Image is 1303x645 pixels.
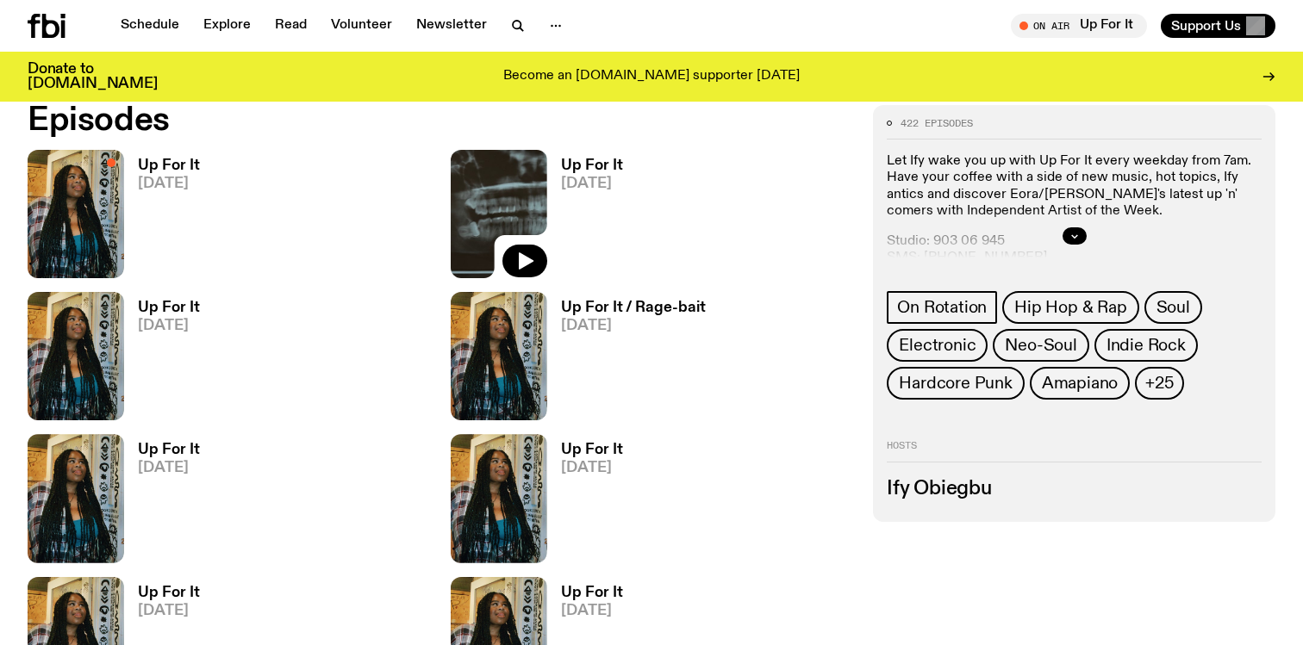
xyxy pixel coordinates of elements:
a: Up For It[DATE] [124,301,200,420]
h3: Up For It [561,158,623,173]
span: [DATE] [561,461,623,475]
h3: Up For It [138,301,200,315]
a: Amapiano [1030,367,1130,400]
a: Hip Hop & Rap [1002,291,1138,324]
a: Up For It / Rage-bait[DATE] [547,301,706,420]
h3: Up For It [138,443,200,457]
a: Soul [1144,291,1202,324]
a: Volunteer [321,14,402,38]
h3: Up For It [561,586,623,600]
p: Let Ify wake you up with Up For It every weekday from 7am. Have your coffee with a side of new mu... [887,153,1262,220]
a: Up For It[DATE] [124,443,200,562]
img: Ify - a Brown Skin girl with black braided twists, looking up to the side with her tongue stickin... [28,434,124,562]
span: +25 [1145,374,1173,393]
h3: Up For It [138,158,200,173]
a: Indie Rock [1094,329,1198,362]
a: Explore [193,14,261,38]
h3: Up For It / Rage-bait [561,301,706,315]
span: Neo-Soul [1005,336,1076,355]
a: Newsletter [406,14,497,38]
h2: Episodes [28,105,852,136]
h2: Hosts [887,441,1262,462]
span: Soul [1156,298,1190,317]
a: Up For It[DATE] [547,443,623,562]
button: On AirUp For It [1011,14,1147,38]
span: [DATE] [138,461,200,475]
h3: Ify Obiegbu [887,480,1262,499]
span: [DATE] [138,319,200,333]
span: Electronic [899,336,976,355]
span: Hardcore Punk [899,374,1012,393]
img: Ify - a Brown Skin girl with black braided twists, looking up to the side with her tongue stickin... [28,150,124,278]
span: Support Us [1171,18,1241,34]
span: [DATE] [138,604,200,618]
a: Electronic [887,329,988,362]
span: Indie Rock [1107,336,1186,355]
button: Support Us [1161,14,1275,38]
a: Hardcore Punk [887,367,1024,400]
h3: Donate to [DOMAIN_NAME] [28,62,158,91]
h3: Up For It [561,443,623,457]
img: Ify - a Brown Skin girl with black braided twists, looking up to the side with her tongue stickin... [451,434,547,562]
span: Hip Hop & Rap [1014,298,1126,317]
a: Neo-Soul [993,329,1088,362]
span: On Rotation [897,298,987,317]
span: [DATE] [561,319,706,333]
img: Ify - a Brown Skin girl with black braided twists, looking up to the side with her tongue stickin... [28,292,124,420]
h3: Up For It [138,586,200,600]
a: On Rotation [887,291,997,324]
span: [DATE] [561,177,623,191]
span: [DATE] [561,604,623,618]
a: Up For It[DATE] [124,158,200,278]
img: Ify - a Brown Skin girl with black braided twists, looking up to the side with her tongue stickin... [451,292,547,420]
a: Up For It[DATE] [547,158,623,278]
a: Schedule [110,14,190,38]
span: [DATE] [138,177,200,191]
span: 422 episodes [901,119,973,128]
button: +25 [1135,367,1183,400]
span: Amapiano [1042,374,1118,393]
p: Become an [DOMAIN_NAME] supporter [DATE] [503,69,800,84]
a: Read [265,14,317,38]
